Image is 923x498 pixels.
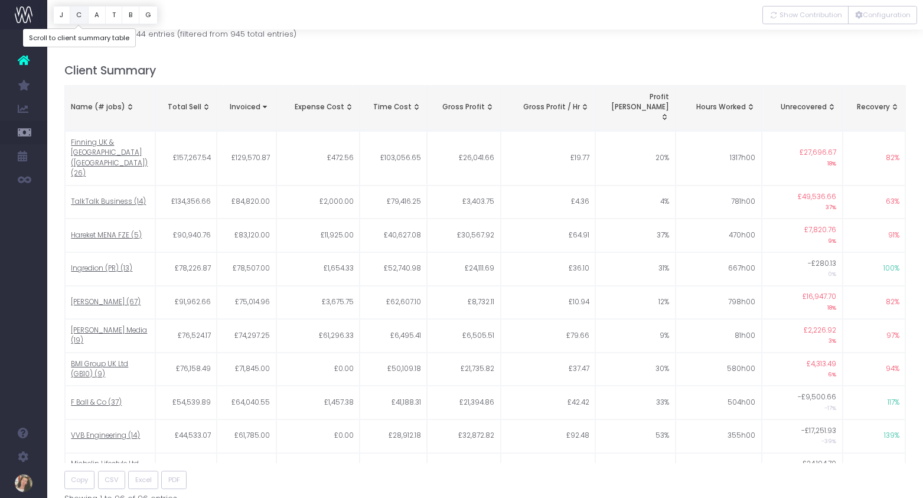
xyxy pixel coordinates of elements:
[676,219,762,252] td: 470h00
[523,102,580,113] span: Gross Profit / Hr
[886,331,899,341] span: 97%
[360,131,427,185] td: £103,056.65
[64,64,906,77] h4: Client Summary
[595,219,675,252] td: 37%
[829,335,836,344] small: 3%
[676,286,762,320] td: 798h00
[798,392,836,403] span: -£9,500.66
[798,192,836,203] span: £49,536.66
[595,131,675,185] td: 20%
[71,230,142,241] span: Hareket MENA FZE (5)
[139,6,158,24] button: G
[427,453,501,487] td: £30,183.62
[217,319,276,353] td: £74,297.25
[804,326,836,336] span: £2,226.92
[762,86,843,130] th: Unrecovered: activate to sort column ascending
[807,359,836,370] span: £4,313.49
[501,286,595,320] td: £10.94
[427,252,501,286] td: £24,111.69
[808,259,836,269] span: -£280.13
[128,471,158,489] button: Excel
[276,252,360,286] td: £1,654.33
[821,435,836,445] small: -39%
[501,219,595,252] td: £64.91
[360,353,427,386] td: £50,109.18
[501,86,595,130] th: Gross Profit / Hr: activate to sort column ascending
[427,319,501,353] td: £6,505.51
[64,25,906,40] div: Showing 1 to 44 of 44 entries (filtered from 945 total entries)
[155,252,217,286] td: £78,226.87
[501,386,595,419] td: £42.42
[168,475,180,485] span: PDF
[360,185,427,219] td: £79,416.25
[501,185,595,219] td: £4.36
[427,185,501,219] td: £3,403.75
[595,353,675,386] td: 30%
[122,6,139,24] button: B
[427,86,501,130] th: Gross Profit: activate to sort column ascending
[676,131,762,185] td: 1317h00
[827,302,836,311] small: 18%
[105,6,122,24] button: T
[155,419,217,453] td: £44,533.07
[161,471,187,489] button: PDF
[53,6,70,24] button: J
[71,102,149,113] div: Name (# jobs)
[217,252,276,286] td: £78,507.00
[360,319,427,353] td: £6,495.41
[217,219,276,252] td: £83,120.00
[884,431,899,441] span: 139%
[360,286,427,320] td: £62,607.10
[276,131,360,185] td: £472.56
[501,319,595,353] td: £79.66
[826,201,836,211] small: 37%
[217,386,276,419] td: £64,040.55
[828,369,836,378] small: 6%
[71,263,132,274] span: Ingredion (PR) (13)
[155,185,217,219] td: £134,356.66
[230,102,260,113] span: Invoiced
[886,364,899,375] span: 94%
[676,419,762,453] td: 355h00
[442,102,485,113] span: Gross Profit
[276,353,360,386] td: £0.00
[883,263,899,274] span: 100%
[155,319,217,353] td: £76,524.17
[276,319,360,353] td: £61,296.33
[676,453,762,487] td: 320h00
[595,419,675,453] td: 53%
[23,29,135,47] div: Scroll to client summary table
[828,235,836,245] small: 9%
[15,474,32,492] img: images/default_profile_image.png
[824,402,836,412] small: -17%
[427,353,501,386] td: £21,735.82
[886,153,899,164] span: 82%
[886,297,899,308] span: 82%
[276,86,360,130] th: Expense Cost: activate to sort column ascending
[803,292,836,302] span: £16,947.70
[676,319,762,353] td: 81h00
[676,185,762,219] td: 781h00
[64,471,95,489] button: Copy
[427,386,501,419] td: £21,394.86
[217,131,276,185] td: £129,570.87
[427,131,501,185] td: £26,041.66
[276,286,360,320] td: £3,675.75
[217,419,276,453] td: £61,785.00
[71,398,122,408] span: F Ball & Co (37)
[676,353,762,386] td: 580h00
[88,6,106,24] button: A
[427,219,501,252] td: £30,567.92
[676,386,762,419] td: 504h00
[217,86,276,130] th: Invoiced: activate to sort column ascending
[71,197,146,207] span: TalkTalk Business (14)
[70,6,89,24] button: C
[848,6,917,24] button: Configuration
[105,475,119,485] span: CSV
[276,419,360,453] td: £0.00
[595,86,675,130] th: Profit Margin: activate to sort column ascending
[501,453,595,487] td: £94.13
[676,252,762,286] td: 667h00
[762,6,849,24] button: Show Contribution
[276,453,360,487] td: £2,496.00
